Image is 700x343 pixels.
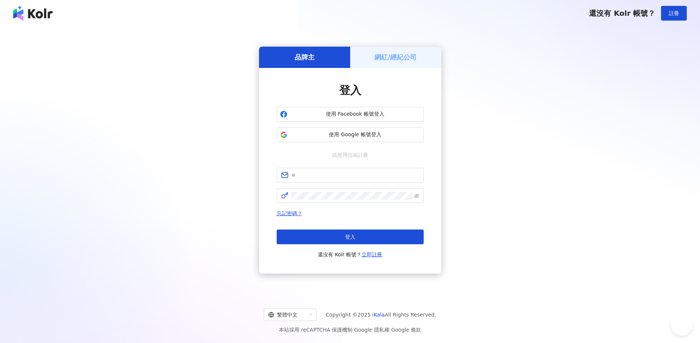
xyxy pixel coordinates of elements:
[661,6,687,21] button: 註冊
[362,252,382,257] a: 立即註冊
[374,53,417,62] h5: 網紅/經紀公司
[327,151,373,159] span: 或使用信箱註冊
[268,309,306,321] div: 繁體中文
[13,6,53,21] img: logo
[669,10,679,16] span: 註冊
[339,84,361,97] span: 登入
[318,250,383,259] span: 還沒有 Kolr 帳號？
[390,327,391,333] span: |
[372,312,385,318] a: iKala
[391,327,421,333] a: Google 條款
[345,234,355,240] span: 登入
[671,314,693,336] iframe: Help Scout Beacon - Open
[290,111,420,118] span: 使用 Facebook 帳號登入
[279,325,421,334] span: 本站採用 reCAPTCHA 保護機制
[589,9,655,18] span: 還沒有 Kolr 帳號？
[352,327,354,333] span: |
[277,107,424,122] button: 使用 Facebook 帳號登入
[277,127,424,142] button: 使用 Google 帳號登入
[326,310,436,319] span: Copyright © 2025 All Rights Reserved.
[277,210,302,216] a: 忘記密碼？
[295,53,315,62] h5: 品牌主
[290,131,420,138] span: 使用 Google 帳號登入
[414,193,419,198] span: eye-invisible
[277,230,424,244] button: 登入
[354,327,390,333] a: Google 隱私權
